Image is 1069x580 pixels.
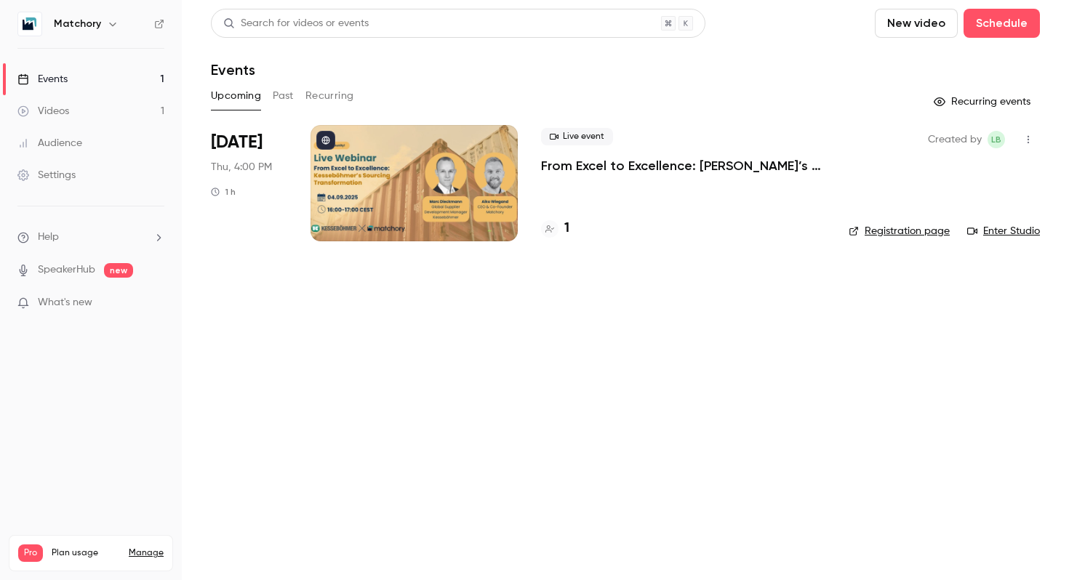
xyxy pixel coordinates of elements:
[967,224,1040,238] a: Enter Studio
[928,131,982,148] span: Created by
[273,84,294,108] button: Past
[875,9,958,38] button: New video
[17,230,164,245] li: help-dropdown-opener
[541,219,569,238] a: 1
[52,547,120,559] span: Plan usage
[211,160,272,174] span: Thu, 4:00 PM
[18,544,43,562] span: Pro
[211,84,261,108] button: Upcoming
[927,90,1040,113] button: Recurring events
[17,104,69,118] div: Videos
[223,16,369,31] div: Search for videos or events
[849,224,950,238] a: Registration page
[964,9,1040,38] button: Schedule
[38,230,59,245] span: Help
[211,61,255,78] h1: Events
[104,263,133,278] span: new
[17,72,68,86] div: Events
[541,128,613,145] span: Live event
[991,131,1001,148] span: LB
[541,157,825,174] a: From Excel to Excellence: [PERSON_NAME]’s Sourcing Transformation
[38,262,95,278] a: SpeakerHub
[211,131,263,154] span: [DATE]
[129,547,164,559] a: Manage
[988,131,1005,148] span: Laura Banciu
[305,84,354,108] button: Recurring
[564,219,569,238] h4: 1
[17,168,76,182] div: Settings
[18,12,41,36] img: Matchory
[38,295,92,310] span: What's new
[54,17,101,31] h6: Matchory
[211,125,287,241] div: Sep 4 Thu, 4:00 PM (Europe/Berlin)
[17,136,82,150] div: Audience
[211,186,236,198] div: 1 h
